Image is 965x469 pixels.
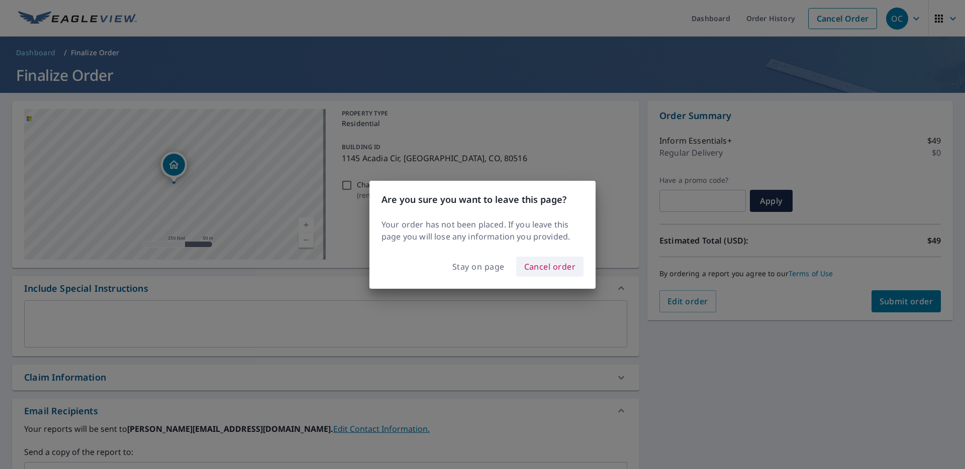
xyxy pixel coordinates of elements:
h3: Are you sure you want to leave this page? [381,193,584,206]
span: Cancel order [524,260,576,274]
button: Cancel order [516,257,584,277]
p: Your order has not been placed. If you leave this page you will lose any information you provided. [381,218,584,243]
button: Stay on page [445,257,512,276]
span: Stay on page [452,260,505,274]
